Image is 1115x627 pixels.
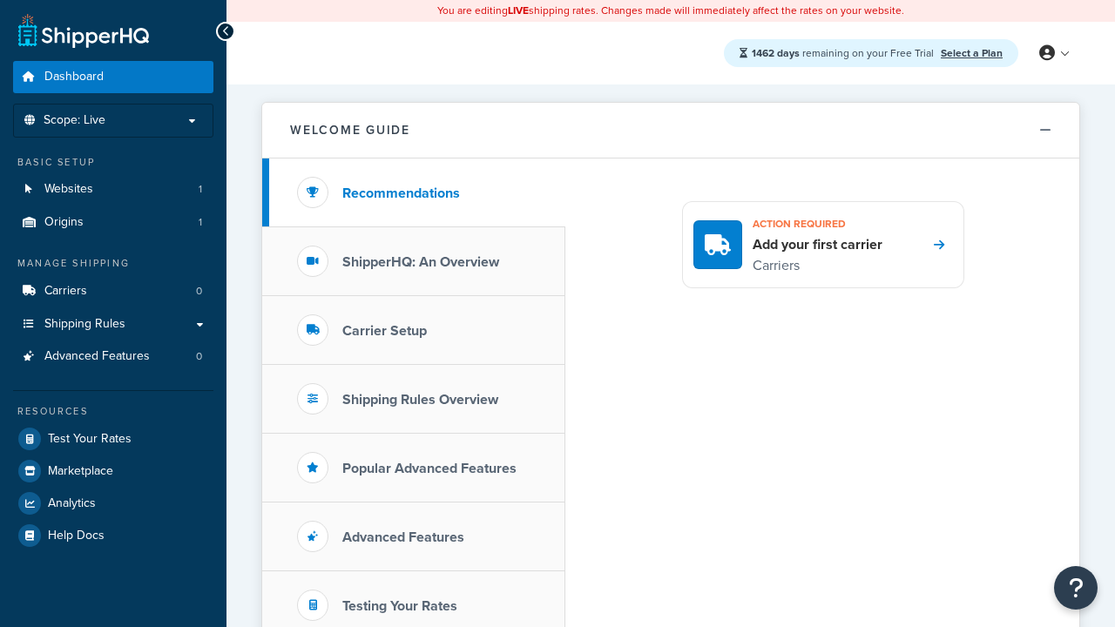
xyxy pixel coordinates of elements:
[941,45,1003,61] a: Select a Plan
[13,155,213,170] div: Basic Setup
[13,206,213,239] a: Origins1
[342,529,464,545] h3: Advanced Features
[1054,566,1098,610] button: Open Resource Center
[342,461,517,476] h3: Popular Advanced Features
[342,392,498,408] h3: Shipping Rules Overview
[13,520,213,551] a: Help Docs
[13,275,213,307] li: Carriers
[508,3,529,18] b: LIVE
[13,206,213,239] li: Origins
[753,235,882,254] h4: Add your first carrier
[44,215,84,230] span: Origins
[753,212,882,235] h3: Action required
[13,455,213,487] a: Marketplace
[44,349,150,364] span: Advanced Features
[290,124,410,137] h2: Welcome Guide
[199,215,202,230] span: 1
[342,323,427,339] h3: Carrier Setup
[48,464,113,479] span: Marketplace
[44,284,87,299] span: Carriers
[13,488,213,519] a: Analytics
[13,173,213,206] li: Websites
[262,103,1079,158] button: Welcome Guide
[48,432,132,447] span: Test Your Rates
[13,173,213,206] a: Websites1
[199,182,202,197] span: 1
[196,284,202,299] span: 0
[13,61,213,93] a: Dashboard
[44,317,125,332] span: Shipping Rules
[753,254,882,277] p: Carriers
[13,423,213,455] a: Test Your Rates
[13,275,213,307] a: Carriers0
[48,529,105,543] span: Help Docs
[196,349,202,364] span: 0
[44,113,105,128] span: Scope: Live
[342,254,499,270] h3: ShipperHQ: An Overview
[752,45,800,61] strong: 1462 days
[13,340,213,373] a: Advanced Features0
[48,496,96,511] span: Analytics
[342,598,457,614] h3: Testing Your Rates
[13,404,213,419] div: Resources
[13,256,213,271] div: Manage Shipping
[13,308,213,340] a: Shipping Rules
[44,182,93,197] span: Websites
[342,185,460,201] h3: Recommendations
[13,340,213,373] li: Advanced Features
[752,45,936,61] span: remaining on your Free Trial
[44,70,104,84] span: Dashboard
